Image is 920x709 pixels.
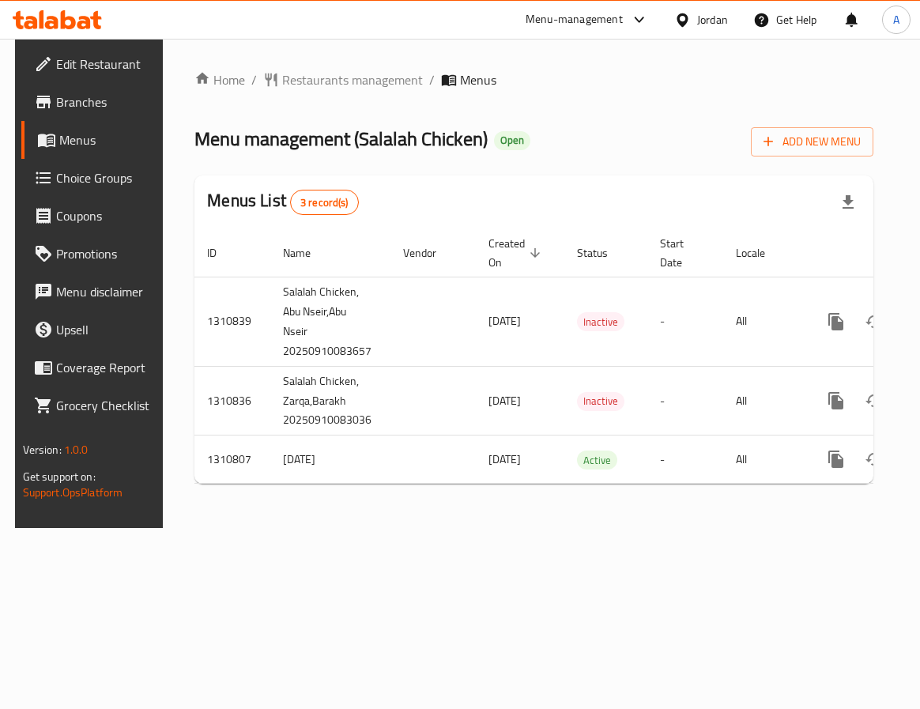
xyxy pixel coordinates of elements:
[577,451,617,470] span: Active
[56,244,156,263] span: Promotions
[577,312,624,331] div: Inactive
[723,277,805,366] td: All
[56,358,156,377] span: Coverage Report
[21,45,168,83] a: Edit Restaurant
[829,183,867,221] div: Export file
[56,92,156,111] span: Branches
[577,313,624,331] span: Inactive
[194,366,270,436] td: 1310836
[56,168,156,187] span: Choice Groups
[290,190,359,215] div: Total records count
[460,70,496,89] span: Menus
[21,121,168,159] a: Menus
[647,366,723,436] td: -
[723,366,805,436] td: All
[736,243,786,262] span: Locale
[647,277,723,366] td: -
[64,439,89,460] span: 1.0.0
[526,10,623,29] div: Menu-management
[855,303,893,341] button: Change Status
[194,436,270,484] td: 1310807
[23,439,62,460] span: Version:
[577,243,628,262] span: Status
[194,70,873,89] nav: breadcrumb
[855,440,893,478] button: Change Status
[697,11,728,28] div: Jordan
[21,273,168,311] a: Menu disclaimer
[429,70,435,89] li: /
[56,206,156,225] span: Coupons
[494,131,530,150] div: Open
[291,195,358,210] span: 3 record(s)
[283,243,331,262] span: Name
[251,70,257,89] li: /
[660,234,704,272] span: Start Date
[764,132,861,152] span: Add New Menu
[855,382,893,420] button: Change Status
[270,277,390,366] td: Salalah Chicken, Abu Nseir,Abu Nseir 20250910083657
[21,197,168,235] a: Coupons
[21,159,168,197] a: Choice Groups
[59,130,156,149] span: Menus
[21,387,168,424] a: Grocery Checklist
[488,311,521,331] span: [DATE]
[21,235,168,273] a: Promotions
[282,70,423,89] span: Restaurants management
[21,83,168,121] a: Branches
[488,390,521,411] span: [DATE]
[817,382,855,420] button: more
[270,366,390,436] td: Salalah Chicken, Zarqa,Barakh 20250910083036
[488,449,521,470] span: [DATE]
[893,11,899,28] span: A
[577,392,624,411] div: Inactive
[23,482,123,503] a: Support.OpsPlatform
[56,320,156,339] span: Upsell
[207,243,237,262] span: ID
[817,303,855,341] button: more
[494,134,530,147] span: Open
[403,243,457,262] span: Vendor
[647,436,723,484] td: -
[56,282,156,301] span: Menu disclaimer
[270,436,390,484] td: [DATE]
[194,70,245,89] a: Home
[21,311,168,349] a: Upsell
[56,396,156,415] span: Grocery Checklist
[56,55,156,74] span: Edit Restaurant
[488,234,545,272] span: Created On
[207,189,358,215] h2: Menus List
[21,349,168,387] a: Coverage Report
[263,70,423,89] a: Restaurants management
[577,392,624,410] span: Inactive
[751,127,873,157] button: Add New Menu
[817,440,855,478] button: more
[194,121,488,157] span: Menu management ( Salalah Chicken )
[23,466,96,487] span: Get support on:
[723,436,805,484] td: All
[194,277,270,366] td: 1310839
